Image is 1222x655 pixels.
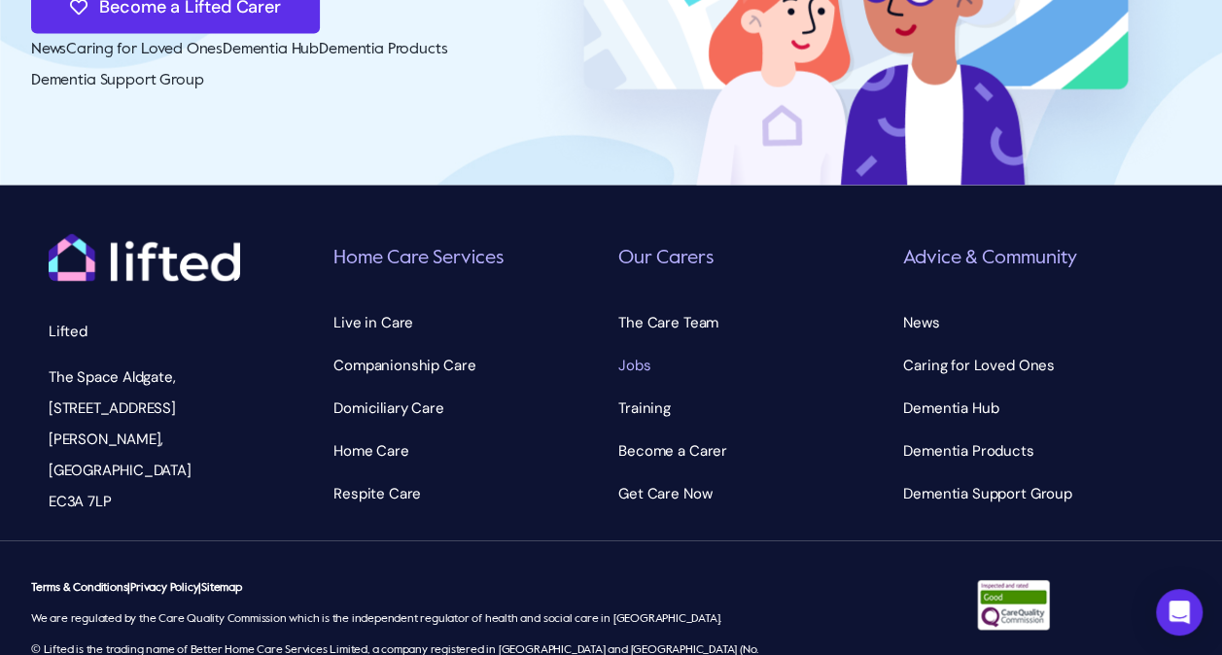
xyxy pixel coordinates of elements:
img: logo-white [49,234,240,282]
nav: Home Care Services [333,307,604,509]
a: Training [618,393,889,424]
a: Dementia Products [903,435,1173,466]
a: Domiciliary Care [333,393,604,424]
span: Companionship Care [333,350,475,381]
span: Respite Care [333,478,421,509]
span: Dementia Products [903,435,1033,466]
a: Live in Care [333,307,604,338]
span: Live in Care [333,307,413,338]
span: Training [618,393,671,424]
a: Caring for Loved Ones [66,34,223,65]
a: Companionship Care [333,350,604,381]
a: Dementia Hub [903,393,1173,424]
a: Respite Care [333,478,604,509]
h6: Home Care Services [333,246,604,272]
span: Become a Carer [618,435,727,466]
a: Become a Carer [618,435,889,466]
a: Dementia Support Group [31,65,203,96]
h6: Our Carers [618,246,889,272]
span: Domiciliary Care [333,393,444,424]
span: The Care Team [618,307,718,338]
a: Home Care [333,435,604,466]
a: News [31,34,66,65]
p: Lifted [49,316,240,347]
a: Dementia Hub [223,34,319,65]
a: Jobs [618,350,889,381]
a: Terms & Conditions [31,582,127,594]
span: Dementia Support Group [903,478,1072,509]
span: Get Care Now [618,478,712,509]
a: News [903,307,1173,338]
div: Open Intercom Messenger [1156,589,1203,636]
nav: Our Carers [618,307,889,509]
span: News [903,307,939,338]
a: Caring for Loved Ones [903,350,1173,381]
strong: | | [31,582,242,594]
span: Jobs [618,350,650,381]
a: Get Care Now [618,478,889,509]
a: Sitemap [201,582,242,594]
span: Dementia Hub [903,393,998,424]
p: The Space Aldgate, [STREET_ADDRESS][PERSON_NAME], [GEOGRAPHIC_DATA] EC3A 7LP [49,362,240,517]
span: Home Care [333,435,409,466]
a: CQC [977,580,1050,600]
a: Privacy Policy [130,582,198,594]
a: The Care Team [618,307,889,338]
span: Caring for Loved Ones [903,350,1055,381]
nav: Advice & Community [903,307,1173,509]
a: Dementia Support Group [903,478,1173,509]
nav: Advice & Community [31,34,468,96]
a: Dementia Products [319,34,447,65]
h6: Advice & Community [903,246,1173,272]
